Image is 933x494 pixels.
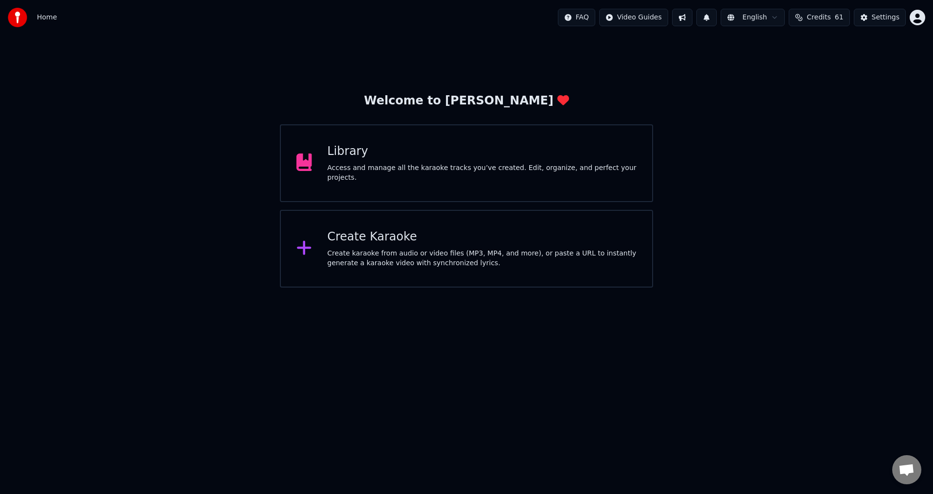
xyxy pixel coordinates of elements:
span: Home [37,13,57,22]
div: Library [328,144,637,159]
button: Credits61 [789,9,849,26]
span: 61 [835,13,844,22]
button: FAQ [558,9,595,26]
img: youka [8,8,27,27]
div: Settings [872,13,899,22]
nav: breadcrumb [37,13,57,22]
div: Create Karaoke [328,229,637,245]
div: Create karaoke from audio or video files (MP3, MP4, and more), or paste a URL to instantly genera... [328,249,637,268]
button: Video Guides [599,9,668,26]
span: Credits [807,13,830,22]
div: Welcome to [PERSON_NAME] [364,93,569,109]
button: Settings [854,9,906,26]
div: Access and manage all the karaoke tracks you’ve created. Edit, organize, and perfect your projects. [328,163,637,183]
a: Open chat [892,455,921,484]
